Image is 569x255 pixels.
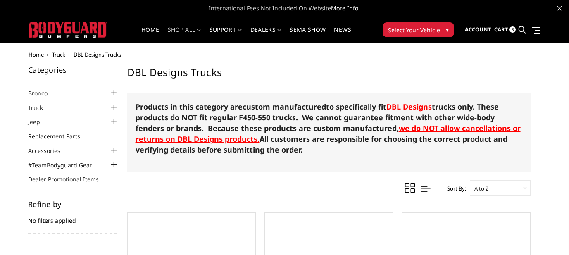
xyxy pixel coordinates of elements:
[28,175,109,184] a: Dealer Promotional Items
[28,117,50,126] a: Jeep
[386,102,432,112] a: DBL Designs
[331,4,358,12] a: More Info
[509,26,516,33] span: 3
[28,132,90,141] a: Replacement Parts
[28,200,119,234] div: No filters applied
[29,22,107,37] img: BODYGUARD BUMPERS
[136,134,507,155] strong: All customers are responsible for choosing the correct product and verifying details before submi...
[28,66,119,74] h5: Categories
[28,103,53,112] a: Truck
[210,27,242,43] a: Support
[243,102,326,112] span: custom manufactured
[446,25,449,34] span: ▾
[28,146,71,155] a: Accessories
[383,22,454,37] button: Select Your Vehicle
[29,51,44,58] a: Home
[494,26,508,33] span: Cart
[52,51,65,58] a: Truck
[388,26,440,34] span: Select Your Vehicle
[28,200,119,208] h5: Refine by
[494,19,516,41] a: Cart 3
[28,161,102,169] a: #TeamBodyguard Gear
[168,27,201,43] a: shop all
[290,27,326,43] a: SEMA Show
[127,66,531,85] h1: DBL Designs Trucks
[136,102,499,133] strong: Products in this category are to specifically fit trucks only. These products do NOT fit regular ...
[28,89,58,98] a: Bronco
[465,26,491,33] span: Account
[250,27,282,43] a: Dealers
[141,27,159,43] a: Home
[465,19,491,41] a: Account
[74,51,121,58] span: DBL Designs Trucks
[334,27,351,43] a: News
[443,182,466,195] label: Sort By:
